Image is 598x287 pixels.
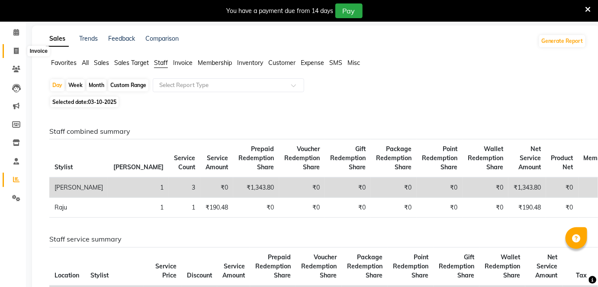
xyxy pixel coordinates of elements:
span: Selected date: [50,97,119,107]
td: 3 [169,177,200,198]
span: Gift Redemption Share [330,145,366,171]
span: Prepaid Redemption Share [238,145,274,171]
span: Location [55,271,79,279]
td: [PERSON_NAME] [49,177,108,198]
a: Sales [46,31,69,47]
td: ₹0 [325,198,371,218]
td: ₹0 [279,177,325,198]
span: Membership [198,59,232,67]
h6: Staff combined summary [49,127,579,135]
td: ₹190.48 [200,198,233,218]
span: Stylist [55,163,73,171]
td: ₹0 [371,177,417,198]
td: ₹0 [200,177,233,198]
span: Discount [187,271,212,279]
a: Feedback [108,35,135,42]
td: ₹0 [417,198,463,218]
span: Point Redemption Share [422,145,457,171]
span: 03-10-2025 [88,99,116,105]
span: All [82,59,89,67]
div: Week [66,79,85,91]
td: Raju [49,198,108,218]
td: 1 [108,198,169,218]
td: ₹0 [417,177,463,198]
span: SMS [329,59,342,67]
td: ₹0 [325,177,371,198]
td: ₹0 [463,177,508,198]
td: ₹0 [233,198,279,218]
td: ₹0 [279,198,325,218]
span: Inventory [237,59,263,67]
td: ₹190.48 [508,198,546,218]
td: ₹1,343.80 [508,177,546,198]
span: Package Redemption Share [376,145,412,171]
a: Trends [79,35,98,42]
span: Tax [576,271,587,279]
span: Point Redemption Share [393,253,428,279]
div: Month [87,79,106,91]
td: ₹0 [546,198,579,218]
span: Misc [347,59,360,67]
span: Invoice [173,59,193,67]
span: Prepaid Redemption Share [255,253,291,279]
span: Wallet Redemption Share [485,253,520,279]
span: Favorites [51,59,77,67]
span: Service Price [155,262,177,279]
td: ₹0 [546,177,579,198]
span: Gift Redemption Share [439,253,474,279]
span: Voucher Redemption Share [284,145,320,171]
span: Staff [154,59,168,67]
span: Sales Target [114,59,149,67]
td: ₹0 [371,198,417,218]
span: Service Amount [206,154,228,171]
h6: Staff service summary [49,235,579,243]
span: [PERSON_NAME] [113,163,164,171]
span: Package Redemption Share [347,253,383,279]
span: Sales [94,59,109,67]
div: Custom Range [108,79,148,91]
a: Comparison [145,35,179,42]
span: Stylist [90,271,109,279]
span: Service Count [174,154,195,171]
span: Voucher Redemption Share [301,253,337,279]
td: ₹1,343.80 [233,177,279,198]
div: You have a payment due from 14 days [227,6,334,16]
button: Generate Report [539,35,585,47]
td: 1 [108,177,169,198]
span: Net Service Amount [518,145,541,171]
button: Pay [335,3,363,18]
span: Product Net [551,154,573,171]
span: Expense [301,59,324,67]
div: Day [50,79,64,91]
div: Invoice [28,46,50,57]
span: Customer [268,59,296,67]
td: 1 [169,198,200,218]
span: Net Service Amount [535,253,558,279]
span: Wallet Redemption Share [468,145,503,171]
span: Service Amount [222,262,245,279]
td: ₹0 [463,198,508,218]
